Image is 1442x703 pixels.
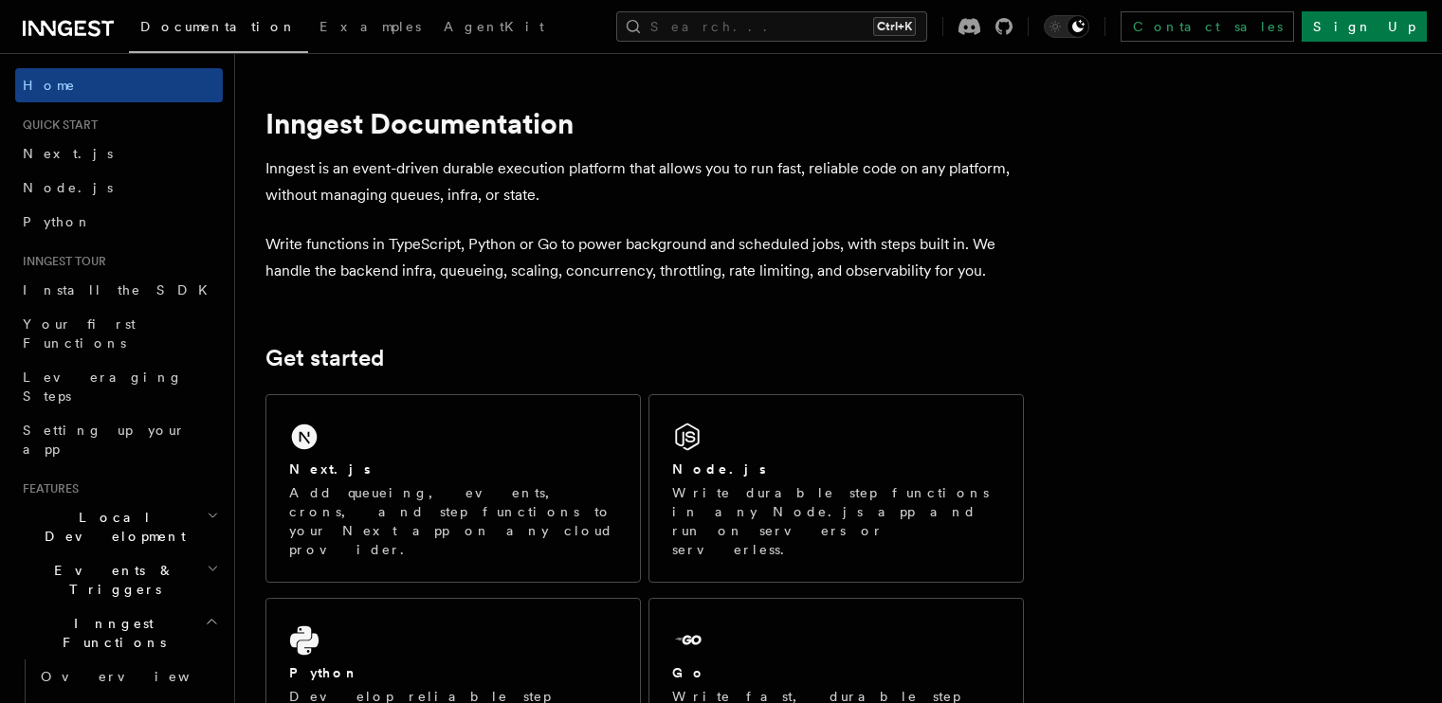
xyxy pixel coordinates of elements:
[672,663,706,682] h2: Go
[23,370,183,404] span: Leveraging Steps
[1302,11,1427,42] a: Sign Up
[265,231,1024,284] p: Write functions in TypeScript, Python or Go to power background and scheduled jobs, with steps bu...
[129,6,308,53] a: Documentation
[444,19,544,34] span: AgentKit
[15,508,207,546] span: Local Development
[672,460,766,478] h2: Node.js
[1044,15,1089,38] button: Toggle dark mode
[15,171,223,205] a: Node.js
[23,76,76,95] span: Home
[15,481,79,496] span: Features
[15,117,98,133] span: Quick start
[23,282,219,297] span: Install the SDK
[15,273,223,307] a: Install the SDK
[319,19,421,34] span: Examples
[140,19,297,34] span: Documentation
[15,254,106,269] span: Inngest tour
[265,345,384,371] a: Get started
[23,214,92,229] span: Python
[308,6,432,51] a: Examples
[15,413,223,466] a: Setting up your app
[23,146,113,161] span: Next.js
[15,500,223,553] button: Local Development
[15,136,223,171] a: Next.js
[23,180,113,195] span: Node.js
[15,205,223,239] a: Python
[265,106,1024,140] h1: Inngest Documentation
[15,561,207,599] span: Events & Triggers
[15,68,223,102] a: Home
[289,460,371,478] h2: Next.js
[41,669,236,684] span: Overview
[1121,11,1294,42] a: Contact sales
[15,360,223,413] a: Leveraging Steps
[265,155,1024,208] p: Inngest is an event-driven durable execution platform that allows you to run fast, reliable code ...
[289,483,617,559] p: Add queueing, events, crons, and step functions to your Next app on any cloud provider.
[873,17,916,36] kbd: Ctrl+K
[23,316,136,351] span: Your first Functions
[15,307,223,360] a: Your first Functions
[616,11,927,42] button: Search...Ctrl+K
[648,394,1024,583] a: Node.jsWrite durable step functions in any Node.js app and run on servers or serverless.
[289,663,359,682] h2: Python
[432,6,556,51] a: AgentKit
[33,659,223,694] a: Overview
[15,614,205,652] span: Inngest Functions
[15,553,223,606] button: Events & Triggers
[15,606,223,659] button: Inngest Functions
[23,423,186,457] span: Setting up your app
[265,394,641,583] a: Next.jsAdd queueing, events, crons, and step functions to your Next app on any cloud provider.
[672,483,1000,559] p: Write durable step functions in any Node.js app and run on servers or serverless.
